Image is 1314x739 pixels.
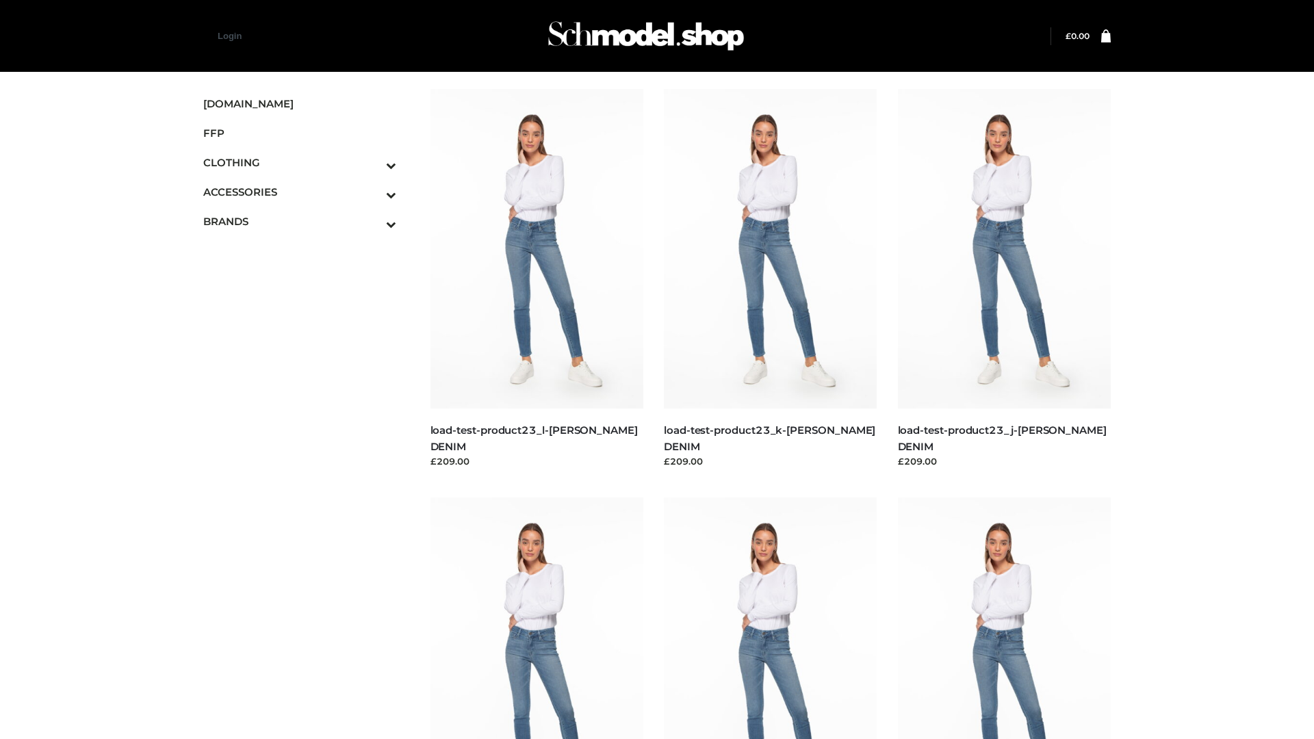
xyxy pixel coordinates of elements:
button: Toggle Submenu [348,207,396,236]
img: Schmodel Admin 964 [543,9,749,63]
a: CLOTHINGToggle Submenu [203,148,396,177]
button: Toggle Submenu [348,148,396,177]
button: Toggle Submenu [348,177,396,207]
div: £209.00 [664,454,877,468]
span: FFP [203,125,396,141]
span: [DOMAIN_NAME] [203,96,396,112]
span: BRANDS [203,213,396,229]
a: load-test-product23_j-[PERSON_NAME] DENIM [898,424,1107,452]
a: Login [218,31,242,41]
div: £209.00 [430,454,644,468]
span: CLOTHING [203,155,396,170]
span: £ [1066,31,1071,41]
div: £209.00 [898,454,1111,468]
a: FFP [203,118,396,148]
span: ACCESSORIES [203,184,396,200]
a: ACCESSORIESToggle Submenu [203,177,396,207]
a: £0.00 [1066,31,1090,41]
a: [DOMAIN_NAME] [203,89,396,118]
a: load-test-product23_k-[PERSON_NAME] DENIM [664,424,875,452]
a: load-test-product23_l-[PERSON_NAME] DENIM [430,424,638,452]
a: BRANDSToggle Submenu [203,207,396,236]
bdi: 0.00 [1066,31,1090,41]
